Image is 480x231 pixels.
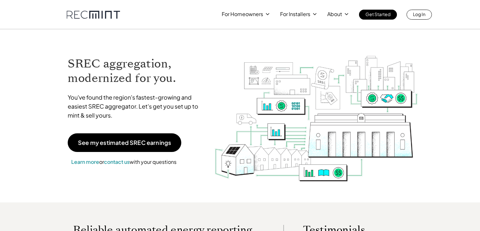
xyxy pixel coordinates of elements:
a: contact us [104,158,130,165]
a: Learn more [71,158,99,165]
p: See my estimated SREC earnings [78,140,171,146]
p: Log In [413,10,425,19]
a: Log In [407,10,432,20]
h1: SREC aggregation, modernized for you. [68,57,204,85]
p: You've found the region's fastest-growing and easiest SREC aggregator. Let's get you set up to mi... [68,93,204,120]
p: For Homeowners [222,10,263,19]
p: For Installers [280,10,310,19]
p: Get Started [365,10,390,19]
p: About [327,10,342,19]
img: RECmint value cycle [214,39,419,183]
p: or with your questions [68,158,180,166]
a: Get Started [359,10,397,20]
a: See my estimated SREC earnings [68,133,181,152]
